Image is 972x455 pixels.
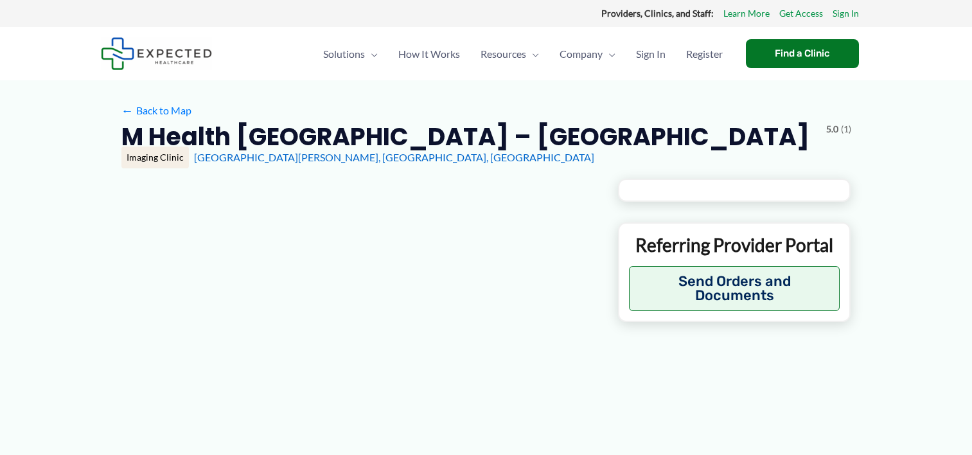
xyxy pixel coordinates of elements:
span: ← [121,104,134,116]
span: Menu Toggle [526,31,539,76]
a: ←Back to Map [121,101,191,120]
a: Register [676,31,733,76]
img: Expected Healthcare Logo - side, dark font, small [101,37,212,70]
a: CompanyMenu Toggle [549,31,626,76]
span: Solutions [323,31,365,76]
span: 5.0 [826,121,838,138]
h2: M Health [GEOGRAPHIC_DATA] – [GEOGRAPHIC_DATA] [121,121,809,152]
span: Resources [481,31,526,76]
a: [GEOGRAPHIC_DATA][PERSON_NAME], [GEOGRAPHIC_DATA], [GEOGRAPHIC_DATA] [194,151,594,163]
span: Register [686,31,723,76]
span: Company [560,31,603,76]
span: Sign In [636,31,666,76]
a: How It Works [388,31,470,76]
a: Sign In [833,5,859,22]
span: Menu Toggle [603,31,615,76]
a: Get Access [779,5,823,22]
strong: Providers, Clinics, and Staff: [601,8,714,19]
a: Find a Clinic [746,39,859,68]
div: Imaging Clinic [121,147,189,168]
span: How It Works [398,31,460,76]
span: Menu Toggle [365,31,378,76]
button: Send Orders and Documents [629,266,840,311]
span: (1) [841,121,851,138]
a: Sign In [626,31,676,76]
a: Learn More [723,5,770,22]
a: ResourcesMenu Toggle [470,31,549,76]
p: Referring Provider Portal [629,233,840,256]
a: SolutionsMenu Toggle [313,31,388,76]
nav: Primary Site Navigation [313,31,733,76]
